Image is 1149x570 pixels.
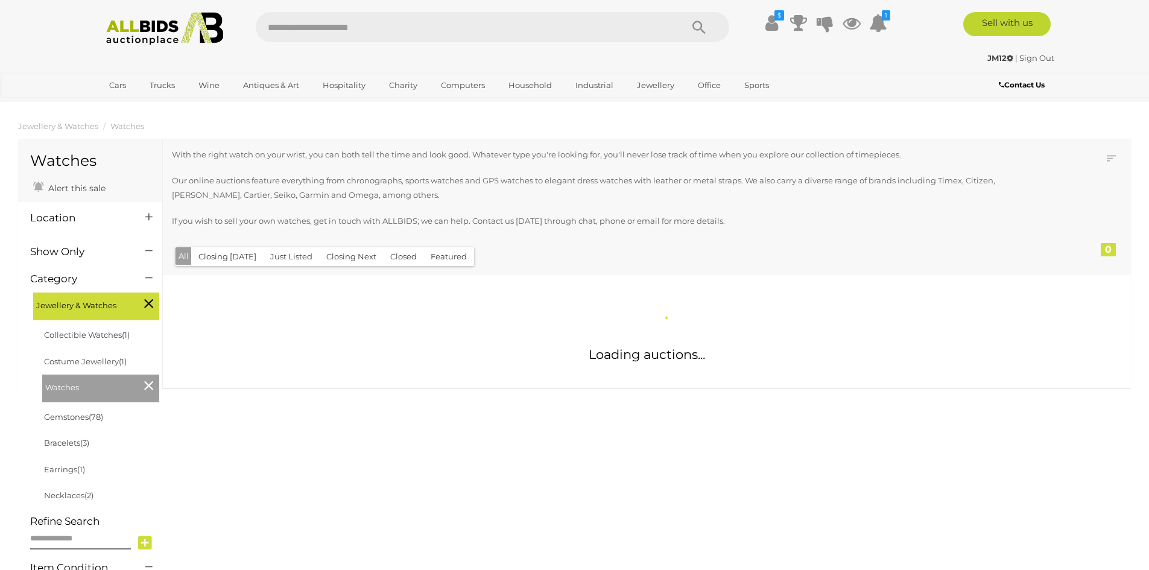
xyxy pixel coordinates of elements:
span: | [1015,53,1018,63]
a: Gemstones(78) [44,412,103,422]
span: (1) [122,330,130,340]
p: With the right watch on your wrist, you can both tell the time and look good. Whatever type you'r... [172,148,1034,162]
button: Closing [DATE] [191,247,264,266]
a: Sign Out [1019,53,1054,63]
b: Contact Us [999,80,1045,89]
div: 0 [1101,243,1116,256]
a: Sports [736,75,777,95]
button: Featured [423,247,474,266]
button: All [176,247,192,265]
span: Jewellery & Watches [36,296,127,312]
p: If you wish to sell your own watches, get in touch with ALLBIDS; we can help. Contact us [DATE] t... [172,214,1034,228]
a: Household [501,75,560,95]
h4: Location [30,212,127,224]
img: Allbids.com.au [100,12,230,45]
a: $ [763,12,781,34]
a: Costume Jewellery(1) [44,356,127,366]
strong: JM12 [987,53,1013,63]
span: (3) [80,438,89,448]
span: (78) [89,412,103,422]
button: Closing Next [319,247,384,266]
a: Hospitality [315,75,373,95]
a: Contact Us [999,78,1048,92]
i: $ [774,10,784,21]
i: 1 [882,10,890,21]
h4: Refine Search [30,516,159,527]
a: Trucks [142,75,183,95]
button: Just Listed [263,247,320,266]
h1: Watches [30,153,150,169]
a: Charity [381,75,425,95]
a: Collectible Watches(1) [44,330,130,340]
a: Computers [433,75,493,95]
span: Watches [45,378,136,394]
a: Office [690,75,729,95]
span: (2) [84,490,93,500]
a: Alert this sale [30,178,109,196]
a: [GEOGRAPHIC_DATA] [101,95,203,115]
span: (1) [119,356,127,366]
a: Bracelets(3) [44,438,89,448]
a: Cars [101,75,134,95]
button: Search [669,12,729,42]
a: Earrings(1) [44,464,85,474]
span: Alert this sale [45,183,106,194]
a: 1 [869,12,887,34]
a: Wine [191,75,227,95]
a: Watches [110,121,144,131]
a: Necklaces(2) [44,490,93,500]
a: JM12 [987,53,1015,63]
a: Antiques & Art [235,75,307,95]
a: Jewellery & Watches [18,121,98,131]
h4: Category [30,273,127,285]
a: Sell with us [963,12,1051,36]
span: (1) [77,464,85,474]
h4: Show Only [30,246,127,258]
a: Jewellery [629,75,682,95]
a: Industrial [568,75,621,95]
span: Loading auctions... [589,347,705,362]
button: Closed [383,247,424,266]
p: Our online auctions feature everything from chronographs, sports watches and GPS watches to elega... [172,174,1034,202]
